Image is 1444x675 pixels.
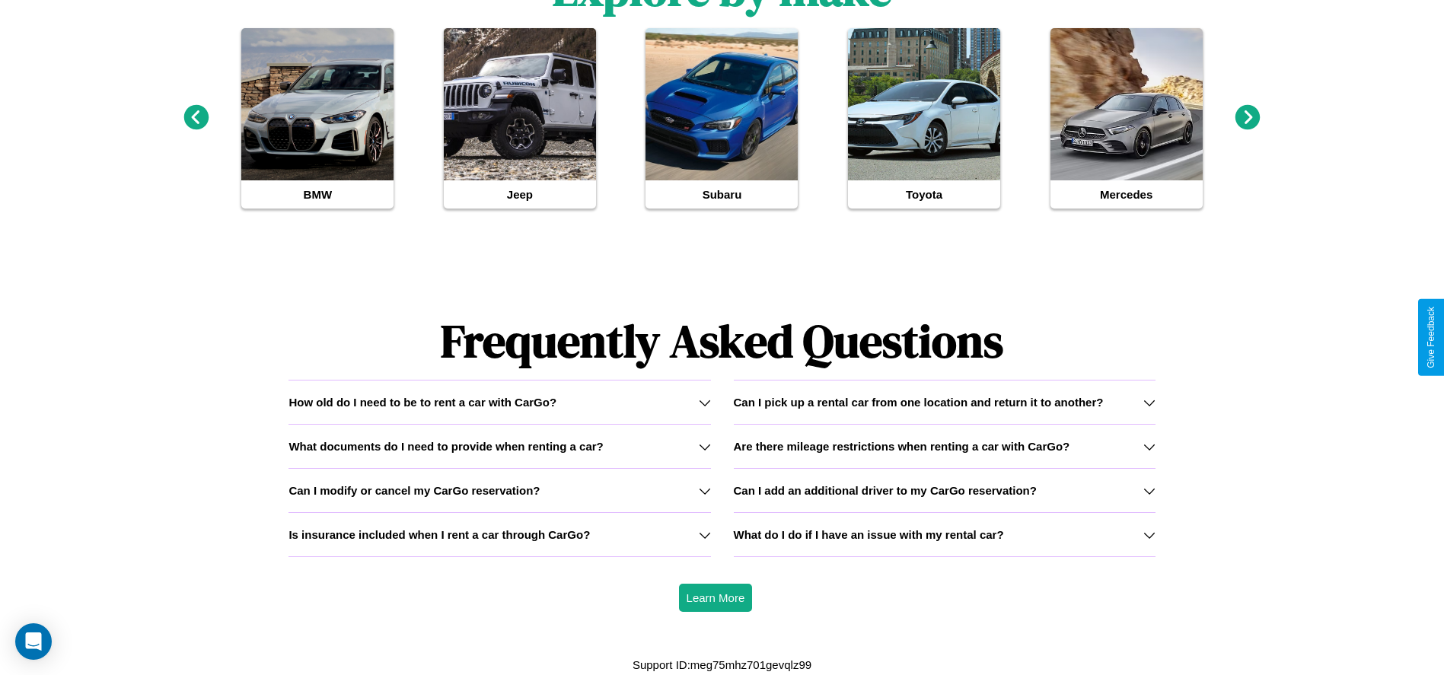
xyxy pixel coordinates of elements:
h4: Subaru [645,180,798,209]
h4: Toyota [848,180,1000,209]
h3: Can I pick up a rental car from one location and return it to another? [734,396,1104,409]
h3: What do I do if I have an issue with my rental car? [734,528,1004,541]
h3: Can I add an additional driver to my CarGo reservation? [734,484,1037,497]
div: Give Feedback [1426,307,1436,368]
p: Support ID: meg75mhz701gevqlz99 [633,654,811,675]
h4: Mercedes [1050,180,1203,209]
h3: Are there mileage restrictions when renting a car with CarGo? [734,440,1070,453]
h3: Is insurance included when I rent a car through CarGo? [288,528,590,541]
h1: Frequently Asked Questions [288,302,1155,380]
div: Open Intercom Messenger [15,623,52,660]
h3: How old do I need to be to rent a car with CarGo? [288,396,556,409]
h4: Jeep [444,180,596,209]
h3: What documents do I need to provide when renting a car? [288,440,603,453]
h4: BMW [241,180,394,209]
button: Learn More [679,584,753,612]
h3: Can I modify or cancel my CarGo reservation? [288,484,540,497]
